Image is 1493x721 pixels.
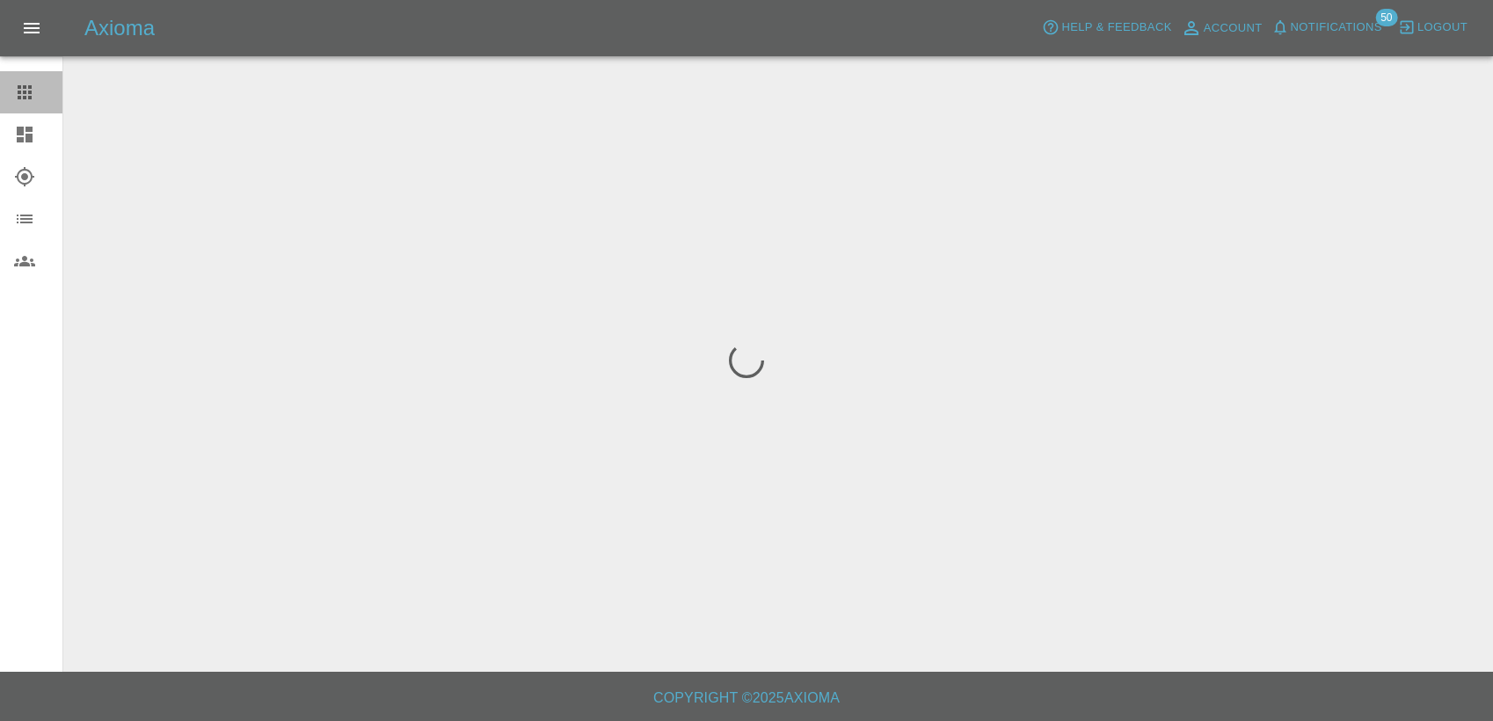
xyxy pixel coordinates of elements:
[1038,14,1176,41] button: Help & Feedback
[1394,14,1472,41] button: Logout
[84,14,155,42] h5: Axioma
[14,686,1479,710] h6: Copyright © 2025 Axioma
[11,7,53,49] button: Open drawer
[1375,9,1397,26] span: 50
[1061,18,1171,38] span: Help & Feedback
[1291,18,1382,38] span: Notifications
[1204,18,1263,39] span: Account
[1267,14,1387,41] button: Notifications
[1176,14,1267,42] a: Account
[1417,18,1468,38] span: Logout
